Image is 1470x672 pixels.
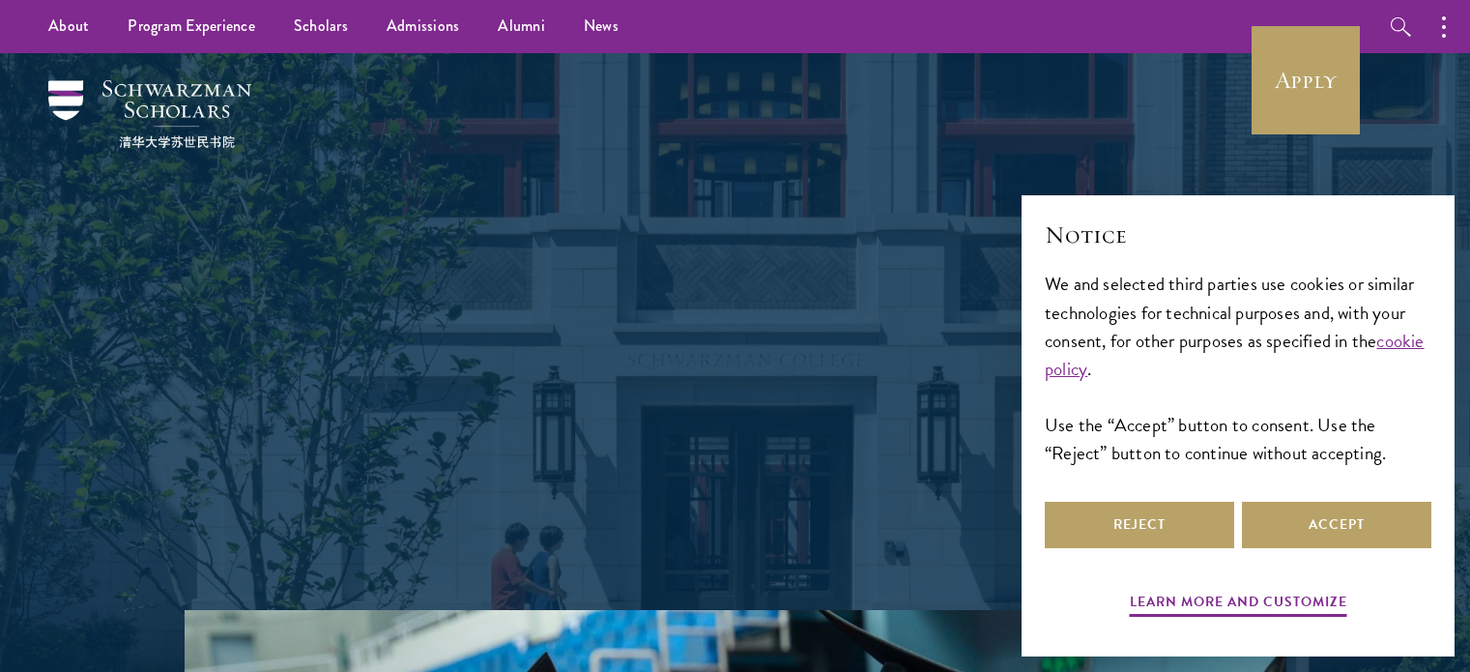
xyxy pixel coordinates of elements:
button: Reject [1045,502,1234,548]
a: Apply [1252,26,1360,134]
img: Schwarzman Scholars [48,80,251,148]
h2: Notice [1045,219,1431,251]
button: Accept [1242,502,1431,548]
div: We and selected third parties use cookies or similar technologies for technical purposes and, wit... [1045,270,1431,466]
a: cookie policy [1045,327,1425,383]
button: Learn more and customize [1130,590,1347,620]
